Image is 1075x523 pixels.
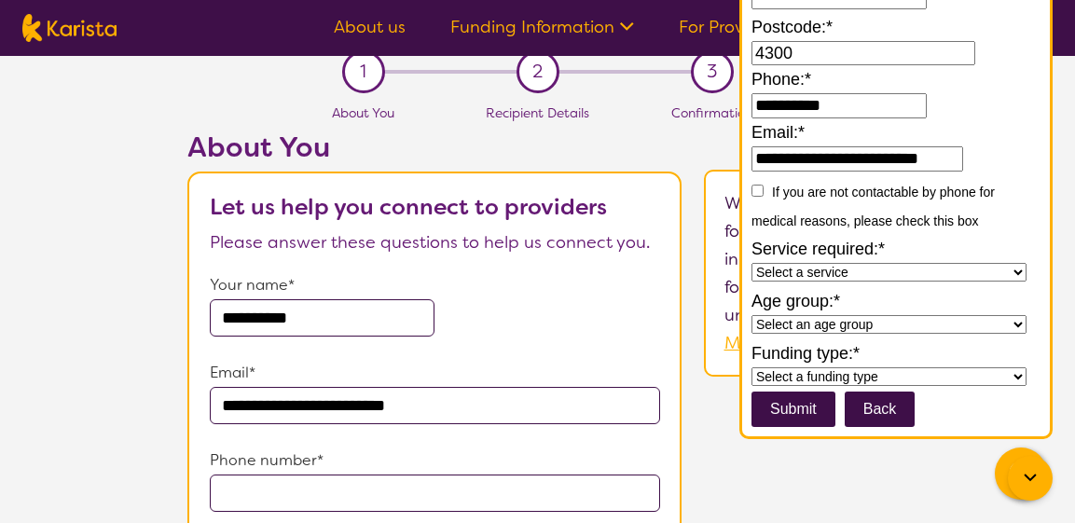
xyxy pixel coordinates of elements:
img: Karista logo [22,14,117,42]
a: About us [334,16,406,38]
a: For Providers [679,16,782,38]
p: Email* [210,359,661,387]
label: Postcode:* [751,13,1041,41]
span: 2 [532,58,543,86]
button: Back [845,392,916,427]
input: Submit [751,392,835,427]
a: Modify search [724,332,838,354]
p: Your name* [210,271,661,299]
p: We will help you connect: [724,189,1008,217]
button: Channel Menu [995,447,1047,500]
span: About You [332,104,394,121]
span: Recipient Details [486,104,589,121]
label: Age group:* [751,287,1041,315]
p: in [724,245,1008,273]
span: 1 [360,58,366,86]
label: If you are not contactable by phone for medical reasons, please check this box [751,185,995,228]
input: Enter a 4-digit postcode [751,41,975,66]
label: Phone:* [751,65,1041,93]
a: Funding Information [450,16,634,38]
label: Service required:* [751,235,1041,263]
p: for [724,273,1008,301]
h2: About You [187,131,682,164]
span: 3 [707,58,717,86]
p: for [724,217,1008,245]
b: [GEOGRAPHIC_DATA] (4300) [738,248,974,270]
span: Confirmation [671,104,752,121]
p: Phone number* [210,447,661,475]
label: Email:* [751,118,1041,146]
b: Let us help you connect to providers [210,192,607,222]
p: Please answer these questions to help us connect you. [210,228,661,256]
label: Funding type:* [751,339,1041,367]
p: under . [724,301,1008,329]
